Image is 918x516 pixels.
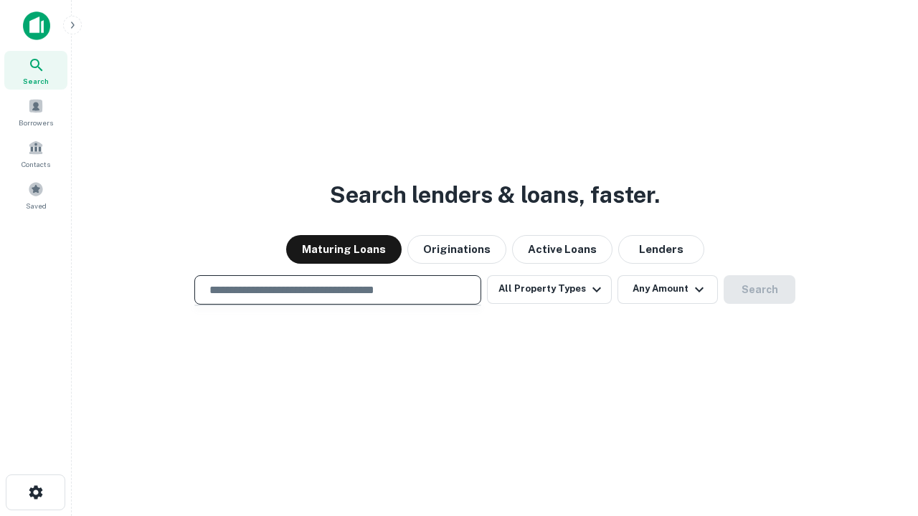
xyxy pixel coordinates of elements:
[26,200,47,211] span: Saved
[407,235,506,264] button: Originations
[4,92,67,131] a: Borrowers
[330,178,660,212] h3: Search lenders & loans, faster.
[22,158,50,170] span: Contacts
[19,117,53,128] span: Borrowers
[617,275,718,304] button: Any Amount
[487,275,612,304] button: All Property Types
[618,235,704,264] button: Lenders
[286,235,402,264] button: Maturing Loans
[4,176,67,214] a: Saved
[4,51,67,90] a: Search
[23,11,50,40] img: capitalize-icon.png
[4,134,67,173] a: Contacts
[23,75,49,87] span: Search
[846,355,918,424] iframe: Chat Widget
[512,235,612,264] button: Active Loans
